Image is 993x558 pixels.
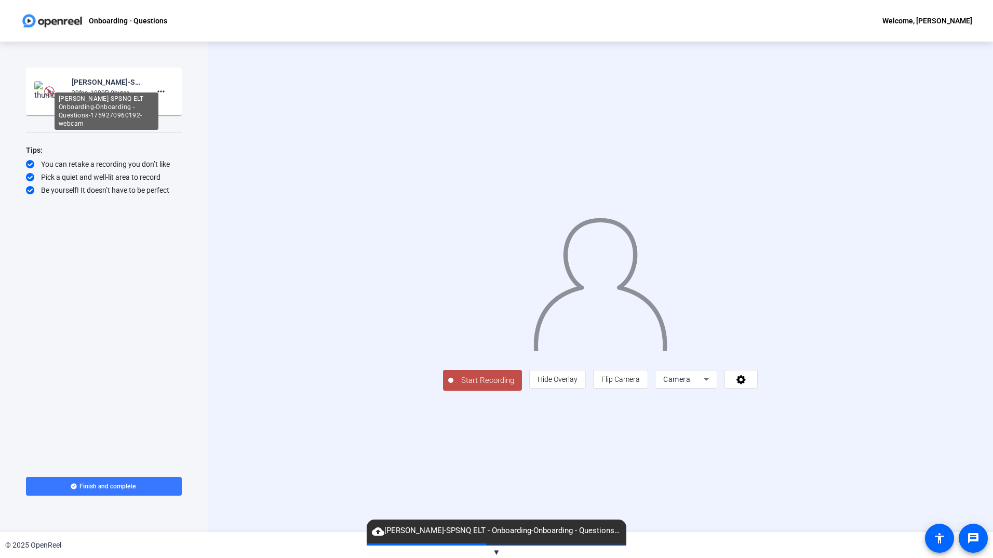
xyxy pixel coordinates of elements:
span: Finish and complete [79,482,136,490]
button: Flip Camera [593,370,648,389]
img: Preview is unavailable [44,86,55,97]
button: Finish and complete [26,477,182,496]
div: [PERSON_NAME]-SPSNQ ELT - Onboarding-Onboarding - Questions-1759270960192-webcam [72,76,141,88]
span: Hide Overlay [538,375,578,383]
img: thumb-nail [34,81,65,102]
div: [PERSON_NAME]-SPSNQ ELT - Onboarding-Onboarding - Questions-1759270960192-webcam [55,92,158,130]
span: Start Recording [453,375,522,387]
div: © 2025 OpenReel [5,540,61,551]
span: [PERSON_NAME]-SPSNQ ELT - Onboarding-Onboarding - Questions-1759270960192-webcam [367,525,626,537]
button: Start Recording [443,370,522,391]
mat-icon: accessibility [933,532,946,544]
p: Onboarding - Questions [89,15,167,27]
span: Camera [663,375,690,383]
mat-icon: more_horiz [155,85,167,98]
span: Flip Camera [601,375,640,383]
mat-icon: message [967,532,979,544]
span: ▼ [493,548,501,557]
img: OpenReel logo [21,10,84,31]
button: Hide Overlay [529,370,586,389]
div: Welcome, [PERSON_NAME] [882,15,972,27]
img: overlay [532,209,668,351]
mat-icon: cloud_upload [372,525,384,538]
div: Pick a quiet and well-lit area to record [26,172,182,182]
div: You can retake a recording you don’t like [26,159,182,169]
div: Tips: [26,144,182,156]
div: Be yourself! It doesn’t have to be perfect [26,185,182,195]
